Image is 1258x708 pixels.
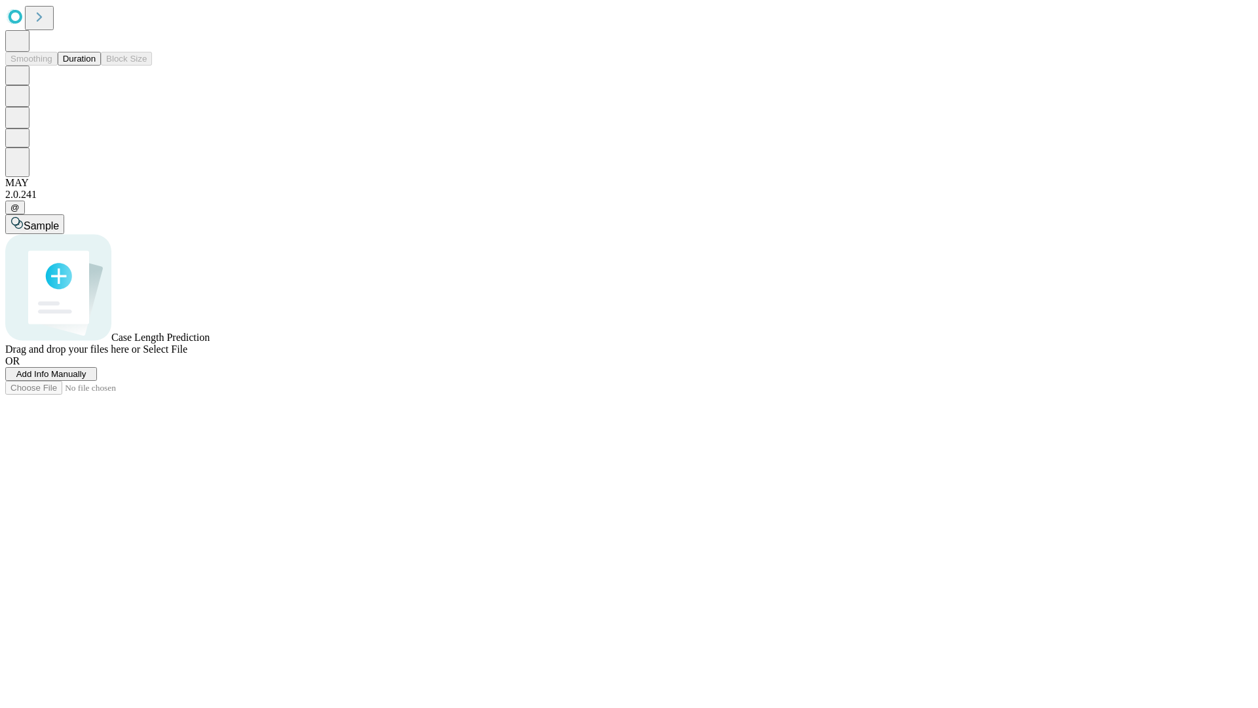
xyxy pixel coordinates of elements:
[24,220,59,231] span: Sample
[5,189,1253,201] div: 2.0.241
[16,369,86,379] span: Add Info Manually
[5,177,1253,189] div: MAY
[5,52,58,66] button: Smoothing
[101,52,152,66] button: Block Size
[5,355,20,366] span: OR
[58,52,101,66] button: Duration
[5,344,140,355] span: Drag and drop your files here or
[5,201,25,214] button: @
[111,332,210,343] span: Case Length Prediction
[5,367,97,381] button: Add Info Manually
[143,344,187,355] span: Select File
[10,203,20,212] span: @
[5,214,64,234] button: Sample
